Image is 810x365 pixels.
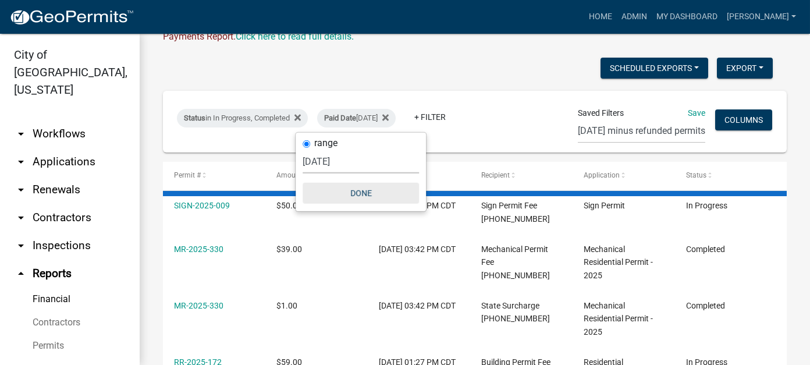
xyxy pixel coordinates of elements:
[174,301,223,310] a: MR-2025-330
[617,6,652,28] a: Admin
[14,211,28,225] i: arrow_drop_down
[481,244,550,281] span: Mechanical Permit Fee 101-1200-32212
[686,171,706,179] span: Status
[405,107,455,127] a: + Filter
[276,301,297,310] span: $1.00
[584,201,625,210] span: Sign Permit
[481,171,510,179] span: Recipient
[715,109,772,130] button: Columns
[14,127,28,141] i: arrow_drop_down
[481,301,550,324] span: State Surcharge 101-1200-33425
[324,114,356,122] span: Paid Date
[14,239,28,253] i: arrow_drop_down
[174,244,223,254] a: MR-2025-330
[688,108,705,118] a: Save
[174,201,230,210] a: SIGN-2025-009
[686,201,727,210] span: In Progress
[675,162,777,190] datatable-header-cell: Status
[379,299,459,313] div: [DATE] 03:42 PM CDT
[652,6,722,28] a: My Dashboard
[236,31,354,42] a: Click here to read full details.
[317,109,396,127] div: [DATE]
[14,155,28,169] i: arrow_drop_down
[722,6,801,28] a: [PERSON_NAME]
[686,244,725,254] span: Completed
[184,114,205,122] span: Status
[276,244,302,254] span: $39.00
[163,162,265,190] datatable-header-cell: Permit #
[584,6,617,28] a: Home
[584,244,653,281] span: Mechanical Residential Permit - 2025
[14,267,28,281] i: arrow_drop_up
[314,139,337,148] label: range
[717,58,773,79] button: Export
[379,243,459,256] div: [DATE] 03:42 PM CDT
[174,171,201,179] span: Permit #
[601,58,708,79] button: Scheduled Exports
[584,301,653,337] span: Mechanical Residential Permit - 2025
[584,171,620,179] span: Application
[276,201,302,210] span: $50.00
[236,31,354,42] wm-modal-confirm: Upcoming Changes to Daily Fees Report
[14,183,28,197] i: arrow_drop_down
[303,183,419,204] button: Done
[481,201,550,224] span: Sign Permit Fee 101-1200-32216
[573,162,675,190] datatable-header-cell: Application
[578,107,624,119] span: Saved Filters
[686,301,725,310] span: Completed
[470,162,573,190] datatable-header-cell: Recipient
[265,162,368,190] datatable-header-cell: Amount
[177,109,308,127] div: in In Progress, Completed
[276,171,302,179] span: Amount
